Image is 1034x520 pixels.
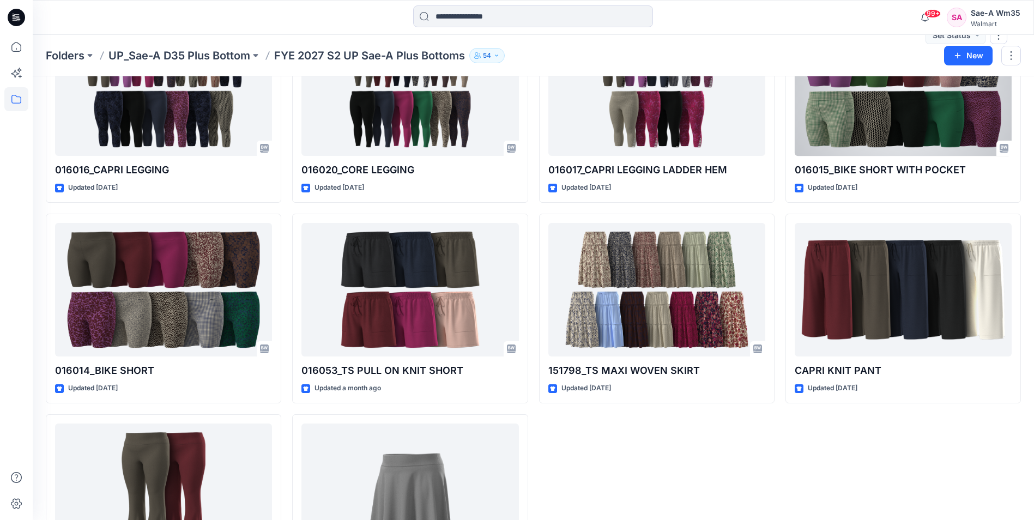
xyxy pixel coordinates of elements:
p: 151798_TS MAXI WOVEN SKIRT [548,363,765,378]
a: 016020_CORE LEGGING [301,22,518,156]
a: 016017_CAPRI LEGGING LADDER HEM [548,22,765,156]
a: CAPRI KNIT PANT [795,223,1012,356]
a: 016015_BIKE SHORT WITH POCKET [795,22,1012,156]
p: 016015_BIKE SHORT WITH POCKET [795,162,1012,178]
p: CAPRI KNIT PANT [795,363,1012,378]
div: SA [947,8,966,27]
p: Updated [DATE] [808,182,857,194]
button: New [944,46,993,65]
p: Updated [DATE] [68,383,118,394]
p: 016016_CAPRI LEGGING [55,162,272,178]
p: Updated [DATE] [808,383,857,394]
button: 54 [469,48,505,63]
p: Updated [DATE] [68,182,118,194]
p: 016014_BIKE SHORT [55,363,272,378]
p: 016053_TS PULL ON KNIT SHORT [301,363,518,378]
a: Folders [46,48,84,63]
p: Updated [DATE] [561,383,611,394]
p: 54 [483,50,491,62]
a: UP_Sae-A D35 Plus Bottom [108,48,250,63]
div: Sae-A Wm35 [971,7,1020,20]
p: Updated [DATE] [561,182,611,194]
p: Updated [DATE] [315,182,364,194]
div: Walmart [971,20,1020,28]
a: 016053_TS PULL ON KNIT SHORT [301,223,518,356]
p: FYE 2027 S2 UP Sae-A Plus Bottoms [274,48,465,63]
p: 016020_CORE LEGGING [301,162,518,178]
span: 99+ [924,9,941,18]
p: 016017_CAPRI LEGGING LADDER HEM [548,162,765,178]
a: 016016_CAPRI LEGGING [55,22,272,156]
p: Updated a month ago [315,383,381,394]
a: 151798_TS MAXI WOVEN SKIRT [548,223,765,356]
a: 016014_BIKE SHORT [55,223,272,356]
